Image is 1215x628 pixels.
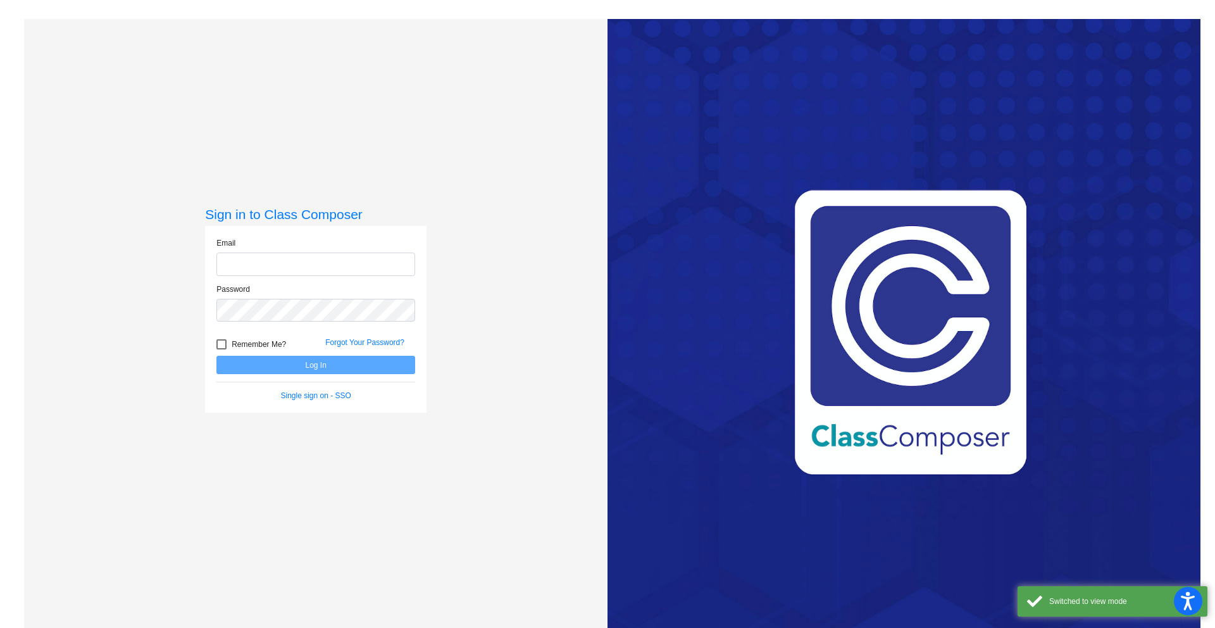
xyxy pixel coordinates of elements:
button: Log In [216,356,415,374]
div: Switched to view mode [1049,596,1198,607]
label: Password [216,284,250,295]
span: Remember Me? [232,337,286,352]
h3: Sign in to Class Composer [205,206,427,222]
a: Forgot Your Password? [325,338,404,347]
a: Single sign on - SSO [281,391,351,400]
label: Email [216,237,235,249]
